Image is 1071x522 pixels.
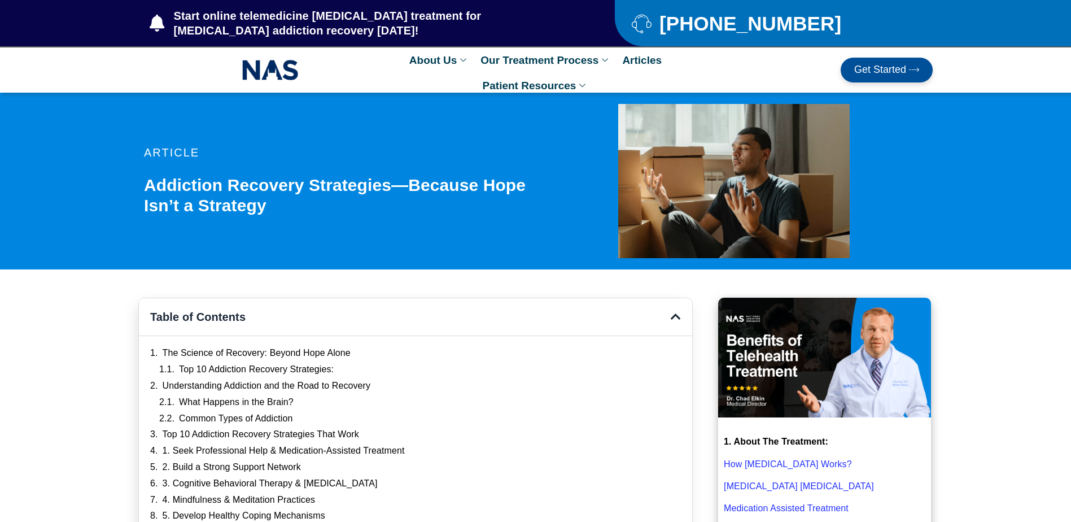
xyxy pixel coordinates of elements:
[144,147,541,158] p: article
[163,510,325,522] a: 5. Develop Healthy Coping Mechanisms
[477,73,594,98] a: Patient Resources
[150,8,570,38] a: Start online telemedicine [MEDICAL_DATA] treatment for [MEDICAL_DATA] addiction recovery [DATE]!
[179,397,294,408] a: What Happens in the Brain?
[150,310,671,324] h4: Table of Contents
[163,380,371,392] a: Understanding Addiction and the Road to Recovery
[163,429,359,441] a: Top 10 Addiction Recovery Strategies That Work
[171,8,570,38] span: Start online telemedicine [MEDICAL_DATA] treatment for [MEDICAL_DATA] addiction recovery [DATE]!
[404,47,475,73] a: About Us
[724,481,874,491] a: [MEDICAL_DATA] [MEDICAL_DATA]
[718,298,931,417] img: Benefits of Telehealth Suboxone Treatment that you should know
[618,104,850,258] img: Guy in black shirt, meditating on the floor
[724,437,828,446] strong: 1. About The Treatment:
[841,58,933,82] a: Get Started
[724,503,849,513] a: Medication Assisted Treatment
[617,47,667,73] a: Articles
[163,445,405,457] a: 1. Seek Professional Help & Medication-Assisted Treatment
[854,64,906,76] span: Get Started
[632,14,904,33] a: [PHONE_NUMBER]
[163,478,378,490] a: 3. Cognitive Behavioral Therapy & [MEDICAL_DATA]
[179,413,292,425] a: Common Types of Addiction
[724,459,852,469] a: How [MEDICAL_DATA] Works?
[179,364,334,376] a: Top 10 Addiction Recovery Strategies:
[144,175,541,216] h1: Addiction Recovery Strategies—Because Hope Isn’t a Strategy
[163,347,351,359] a: The Science of Recovery: Beyond Hope Alone
[163,462,301,473] a: 2. Build a Strong Support Network
[475,47,617,73] a: Our Treatment Process
[242,57,299,83] img: NAS_email_signature-removebg-preview.png
[657,16,841,31] span: [PHONE_NUMBER]
[163,494,316,506] a: 4. Mindfulness & Meditation Practices
[671,311,681,323] div: Close table of contents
